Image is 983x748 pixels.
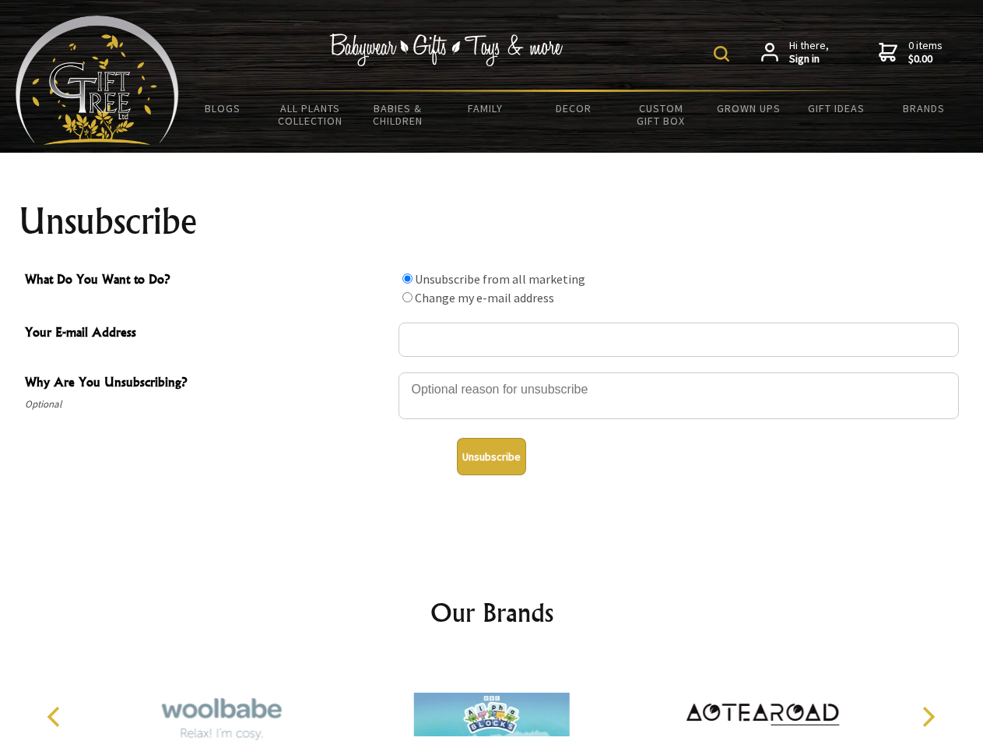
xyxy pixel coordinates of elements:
[880,92,968,125] a: Brands
[25,372,391,395] span: Why Are You Unsubscribing?
[19,203,965,240] h1: Unsubscribe
[789,39,829,66] span: Hi there,
[25,395,391,414] span: Optional
[442,92,530,125] a: Family
[415,290,554,305] label: Change my e-mail address
[761,39,829,66] a: Hi there,Sign in
[31,594,953,631] h2: Our Brands
[704,92,792,125] a: Grown Ups
[457,438,526,475] button: Unsubscribe
[398,323,959,357] input: Your E-mail Address
[179,92,267,125] a: BLOGS
[911,700,945,734] button: Next
[792,92,880,125] a: Gift Ideas
[402,292,413,302] input: What Do You Want to Do?
[789,52,829,66] strong: Sign in
[354,92,442,137] a: Babies & Children
[25,323,391,345] span: Your E-mail Address
[25,270,391,292] span: What Do You Want to Do?
[330,34,563,66] img: Babywear - Gifts - Toys & more
[267,92,355,137] a: All Plants Collection
[398,372,959,419] textarea: Why Are You Unsubscribing?
[617,92,705,137] a: Custom Gift Box
[402,273,413,284] input: What Do You Want to Do?
[16,16,179,145] img: Babyware - Gifts - Toys and more...
[39,700,73,734] button: Previous
[529,92,617,125] a: Decor
[415,271,585,287] label: Unsubscribe from all marketing
[714,46,729,62] img: product search
[908,52,943,66] strong: $0.00
[879,39,943,66] a: 0 items$0.00
[908,38,943,66] span: 0 items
